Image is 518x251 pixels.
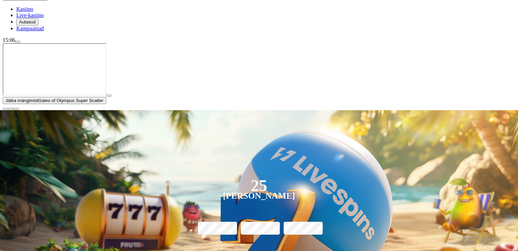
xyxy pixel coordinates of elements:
[38,98,103,103] span: Gates of Olympus Super Scatter
[282,221,322,240] label: €250
[16,12,44,18] span: Live-kasiino
[16,26,44,31] a: gift-inverted iconKampaaniad
[16,18,38,26] button: reward iconAutasud
[19,19,36,24] span: Autasud
[196,221,236,240] label: €50
[16,26,44,31] span: Kampaaniad
[3,37,15,43] span: 15:06
[3,97,106,104] button: Jätka mängimistGates of Olympus Super Scatter
[223,192,295,200] div: [PERSON_NAME]
[106,95,112,97] button: play icon
[239,221,279,240] label: €150
[14,108,19,110] button: fullscreen icon
[3,43,106,96] iframe: Gates of Olympus Super Scatter
[16,6,33,12] a: diamond iconKasiino
[5,98,38,103] span: Jätka mängimist
[3,108,8,110] button: close icon
[8,108,14,110] button: chevron-down icon
[251,182,267,190] div: 25
[15,41,20,43] button: menu
[16,6,33,12] span: Kasiino
[16,12,44,18] a: poker-chip iconLive-kasiino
